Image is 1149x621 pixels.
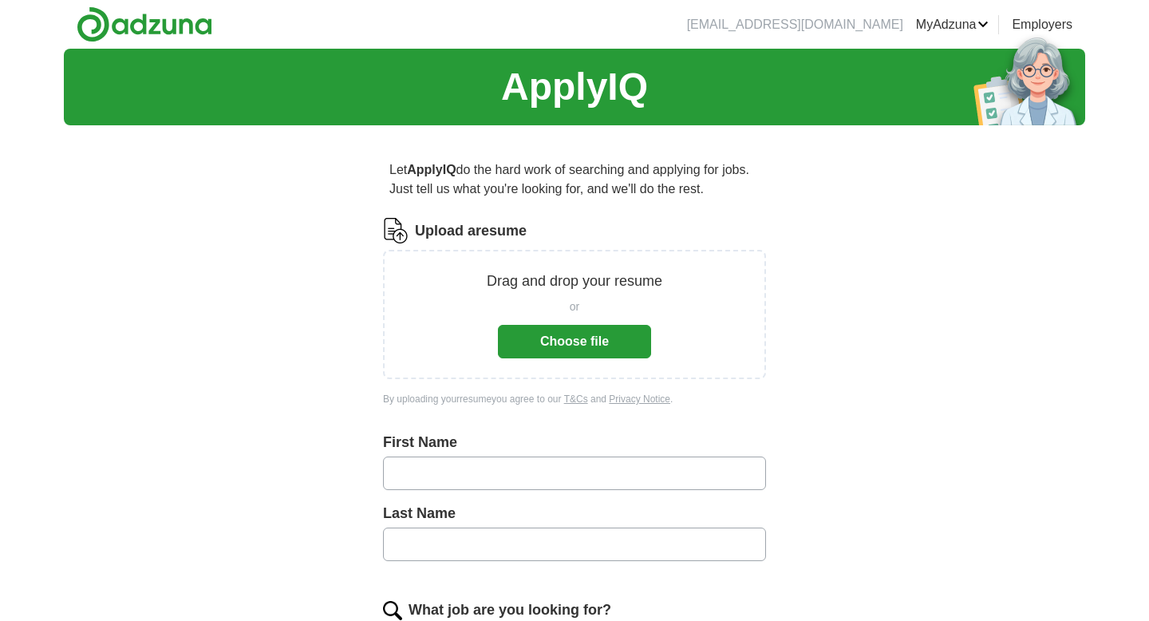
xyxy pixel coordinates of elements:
[383,154,766,205] p: Let do the hard work of searching and applying for jobs. Just tell us what you're looking for, an...
[415,220,527,242] label: Upload a resume
[77,6,212,42] img: Adzuna logo
[570,299,579,315] span: or
[609,394,670,405] a: Privacy Notice
[383,392,766,406] div: By uploading your resume you agree to our and .
[564,394,588,405] a: T&Cs
[409,599,611,621] label: What job are you looking for?
[383,601,402,620] img: search.png
[383,503,766,524] label: Last Name
[1012,15,1072,34] a: Employers
[498,325,651,358] button: Choose file
[687,15,903,34] li: [EMAIL_ADDRESS][DOMAIN_NAME]
[487,271,662,292] p: Drag and drop your resume
[383,432,766,453] label: First Name
[407,163,456,176] strong: ApplyIQ
[383,218,409,243] img: CV Icon
[916,15,989,34] a: MyAdzuna
[501,58,648,116] h1: ApplyIQ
